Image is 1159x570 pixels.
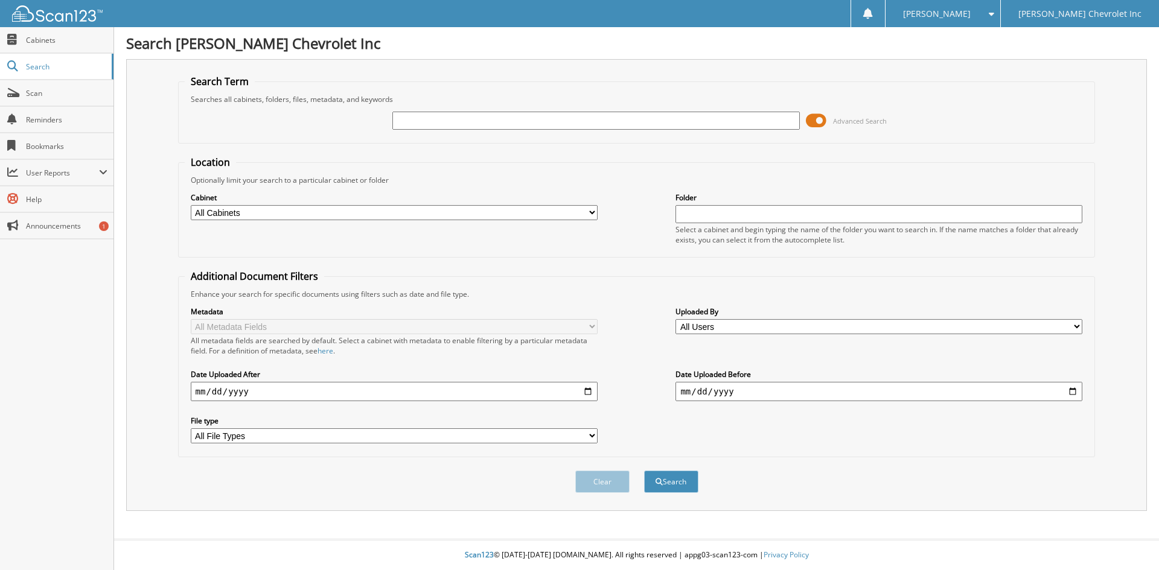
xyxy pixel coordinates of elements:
[114,540,1159,570] div: © [DATE]-[DATE] [DOMAIN_NAME]. All rights reserved | appg03-scan123-com |
[465,549,494,560] span: Scan123
[318,346,333,356] a: here
[833,116,887,125] span: Advanced Search
[675,224,1082,245] div: Select a cabinet and begin typing the name of the folder you want to search in. If the name match...
[191,335,598,356] div: All metadata fields are searched by default. Select a cabinet with metadata to enable filtering b...
[191,369,598,379] label: Date Uploaded After
[12,5,103,22] img: scan123-logo-white.svg
[26,62,106,72] span: Search
[26,141,107,151] span: Bookmarks
[185,289,1089,299] div: Enhance your search for specific documents using filters such as date and file type.
[675,382,1082,401] input: end
[26,88,107,98] span: Scan
[191,192,598,203] label: Cabinet
[26,115,107,125] span: Reminders
[903,10,971,17] span: [PERSON_NAME]
[191,416,598,426] label: File type
[185,156,236,169] legend: Location
[26,35,107,45] span: Cabinets
[675,369,1082,379] label: Date Uploaded Before
[185,270,324,283] legend: Additional Document Filters
[191,382,598,401] input: start
[99,221,109,231] div: 1
[191,306,598,317] label: Metadata
[126,33,1147,53] h1: Search [PERSON_NAME] Chevrolet Inc
[575,470,630,493] button: Clear
[185,75,255,88] legend: Search Term
[26,168,99,178] span: User Reports
[26,194,107,204] span: Help
[185,175,1089,185] div: Optionally limit your search to a particular cabinet or folder
[185,94,1089,104] div: Searches all cabinets, folders, files, metadata, and keywords
[26,221,107,231] span: Announcements
[675,192,1082,203] label: Folder
[764,549,809,560] a: Privacy Policy
[1018,10,1141,17] span: [PERSON_NAME] Chevrolet Inc
[675,306,1082,317] label: Uploaded By
[644,470,698,493] button: Search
